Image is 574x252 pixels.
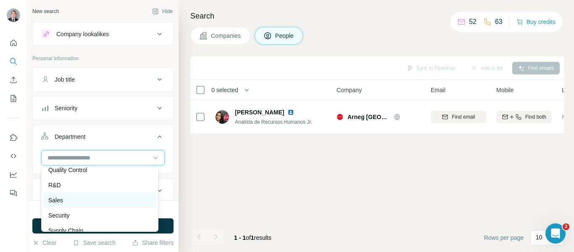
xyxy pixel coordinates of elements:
div: Department [55,133,85,141]
button: Hide [146,5,179,18]
span: Lists [562,86,574,94]
button: Use Surfe on LinkedIn [7,130,20,145]
button: Quick start [7,35,20,50]
p: Personal information [32,55,174,62]
button: Run search [32,218,174,233]
button: My lists [7,91,20,106]
button: Department [33,127,173,150]
p: Quality Control [48,166,87,174]
button: Clear [32,239,56,247]
button: Personal location [33,180,173,201]
span: Email [431,86,445,94]
button: Job title [33,69,173,90]
div: Company lookalikes [56,30,109,38]
span: Find both [525,113,546,121]
span: Company [337,86,362,94]
div: Seniority [55,104,77,112]
img: Avatar [7,8,20,22]
img: LinkedIn logo [287,109,294,116]
span: 1 [251,234,254,241]
div: New search [32,8,59,15]
button: Buy credits [516,16,556,28]
span: People [275,32,295,40]
button: Company lookalikes [33,24,173,44]
span: Arneg [GEOGRAPHIC_DATA] [348,113,390,121]
span: Mobile [496,86,513,94]
p: 52 [469,17,477,27]
p: 10 [536,233,542,241]
button: Search [7,54,20,69]
button: Share filters [132,239,174,247]
button: Enrich CSV [7,72,20,88]
span: 1 - 1 [234,234,246,241]
h4: Search [190,10,564,22]
p: Sales [48,196,63,204]
button: Feedback [7,186,20,201]
span: Rows per page [484,233,524,242]
button: Dashboard [7,167,20,182]
span: Companies [211,32,242,40]
p: Supply Chain [48,226,83,235]
img: Logo of Arneg Brasil [337,114,343,120]
span: Analista de Recursos Humanos Jr. [235,119,312,125]
button: Find both [496,111,552,123]
span: [PERSON_NAME] [235,108,284,117]
div: Job title [55,75,75,84]
span: of [246,234,251,241]
button: Find email [431,111,486,123]
button: Seniority [33,98,173,118]
p: R&D [48,181,61,189]
button: Use Surfe API [7,149,20,164]
span: Find email [452,113,475,121]
iframe: Intercom live chat [545,223,566,244]
span: results [234,234,271,241]
button: Save search [73,239,116,247]
span: 0 selected [211,86,238,94]
p: 63 [495,17,503,27]
span: 2 [563,223,569,230]
img: Avatar [216,110,229,124]
p: Security [48,211,70,220]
